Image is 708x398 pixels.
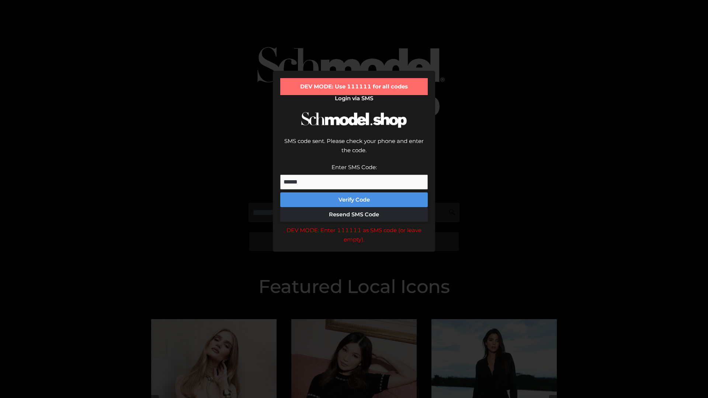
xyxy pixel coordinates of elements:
button: Resend SMS Code [280,207,428,222]
div: DEV MODE: Enter 111111 as SMS code (or leave empty). [280,226,428,244]
h2: Login via SMS [280,95,428,102]
div: DEV MODE: Use 111111 for all codes [280,78,428,95]
div: SMS code sent. Please check your phone and enter the code. [280,136,428,163]
button: Verify Code [280,192,428,207]
img: Schmodel Logo [299,105,409,135]
label: Enter SMS Code: [332,164,377,171]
